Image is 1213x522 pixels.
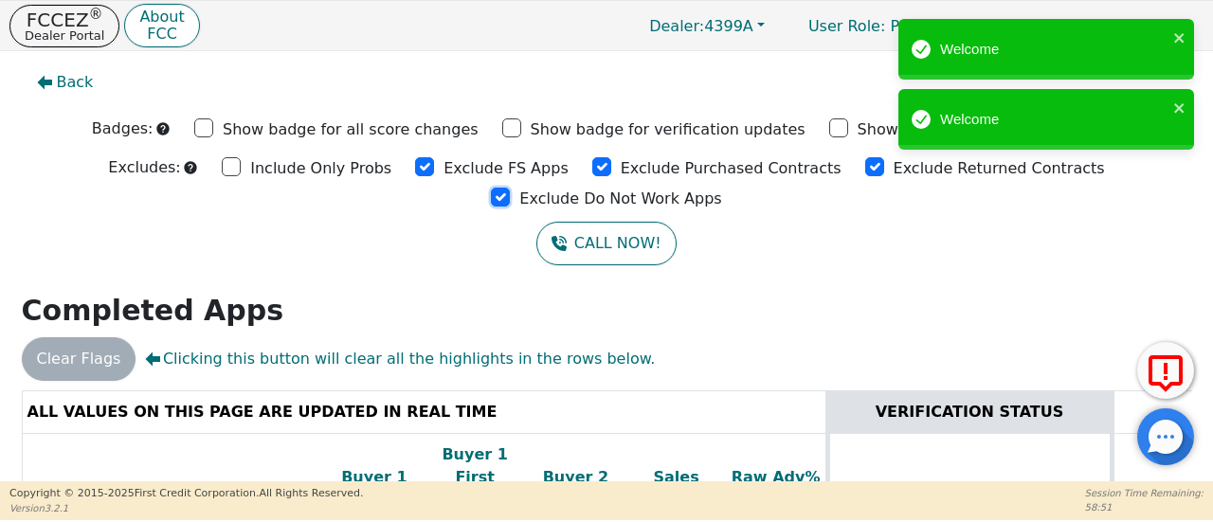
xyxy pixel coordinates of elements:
[629,11,785,41] button: Dealer:4399A
[536,222,676,265] button: CALL NOW!
[124,4,199,48] button: AboutFCC
[25,10,104,29] p: FCCEZ
[250,157,391,180] p: Include Only Probs
[621,157,842,180] p: Exclude Purchased Contracts
[9,501,363,515] p: Version 3.2.1
[530,466,621,512] div: Buyer 2 Last Name
[732,468,821,486] span: Raw Adv%
[444,157,569,180] p: Exclude FS Apps
[1137,342,1194,399] button: Report Error to FCC
[858,118,1122,141] p: Show badge for new problem code
[57,71,94,94] span: Back
[835,401,1105,423] div: VERIFICATION STATUS
[25,29,104,42] p: Dealer Portal
[1085,500,1204,514] p: 58:51
[22,61,109,104] button: Back
[429,443,520,512] div: Buyer 1 First Name
[789,8,968,45] a: User Role: Primary
[145,348,655,370] span: Clicking this button will clear all the highlights in the rows below.
[789,8,968,45] p: Primary
[649,17,704,35] span: Dealer:
[808,17,885,35] span: User Role :
[519,188,721,210] p: Exclude Do Not Work Apps
[22,294,284,327] strong: Completed Apps
[108,156,180,179] p: Excludes:
[9,5,119,47] button: FCCEZ®Dealer Portal
[139,9,184,25] p: About
[27,401,821,423] div: ALL VALUES ON THIS PAGE ARE UPDATED IN REAL TIME
[940,109,1168,131] div: Welcome
[259,487,363,499] span: All Rights Reserved.
[1173,97,1186,118] button: close
[329,466,420,512] div: Buyer 1 Last Name
[139,27,184,42] p: FCC
[972,11,1204,41] button: 4399A:[PERSON_NAME]
[92,117,154,140] p: Badges:
[1173,27,1186,48] button: close
[894,157,1105,180] p: Exclude Returned Contracts
[649,17,753,35] span: 4399A
[940,39,1168,61] div: Welcome
[531,118,806,141] p: Show badge for verification updates
[89,6,103,23] sup: ®
[9,486,363,502] p: Copyright © 2015- 2025 First Credit Corporation.
[637,468,701,509] span: Sales Person
[223,118,479,141] p: Show badge for all score changes
[1085,486,1204,500] p: Session Time Remaining:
